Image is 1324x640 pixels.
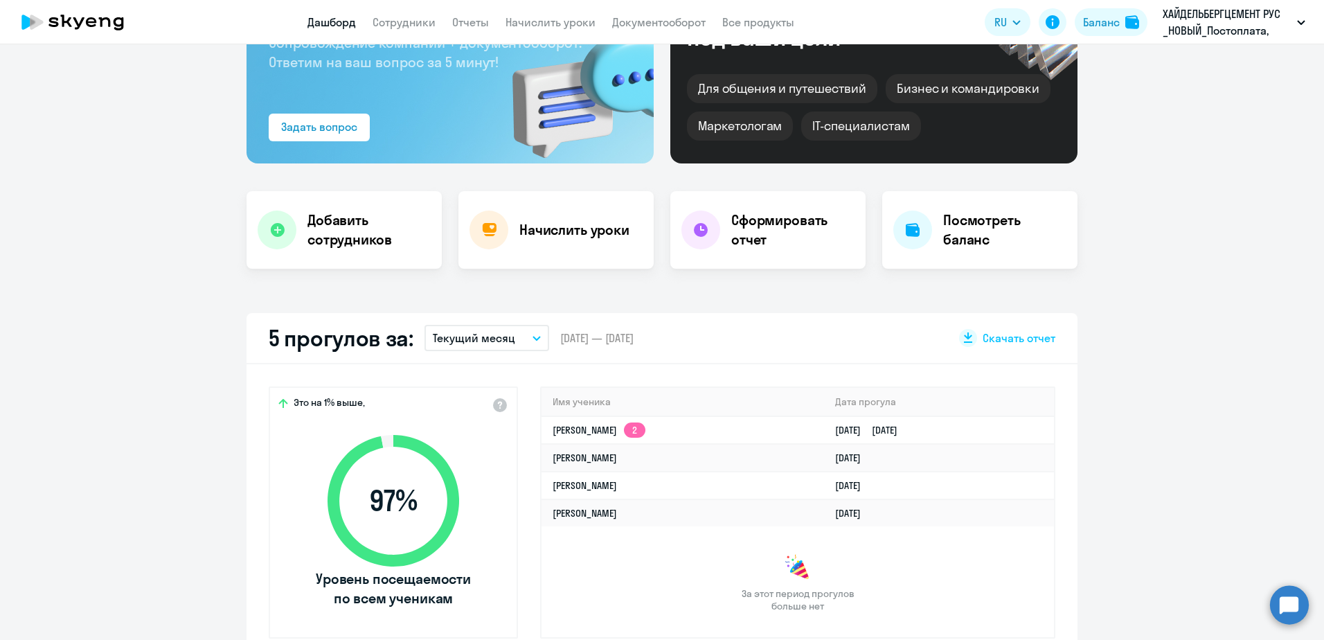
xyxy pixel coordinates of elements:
[433,330,515,346] p: Текущий месяц
[835,452,872,464] a: [DATE]
[886,74,1050,103] div: Бизнес и командировки
[784,554,812,582] img: congrats
[612,15,706,29] a: Документооборот
[307,211,431,249] h4: Добавить сотрудников
[731,211,855,249] h4: Сформировать отчет
[835,479,872,492] a: [DATE]
[835,507,872,519] a: [DATE]
[801,112,920,141] div: IT-специалистам
[492,8,654,163] img: bg-img
[983,330,1055,346] span: Скачать отчет
[269,324,413,352] h2: 5 прогулов за:
[424,325,549,351] button: Текущий месяц
[307,15,356,29] a: Дашборд
[985,8,1030,36] button: RU
[314,569,473,608] span: Уровень посещаемости по всем ученикам
[687,112,793,141] div: Маркетологам
[269,114,370,141] button: Задать вопрос
[553,452,617,464] a: [PERSON_NAME]
[943,211,1066,249] h4: Посмотреть баланс
[1156,6,1312,39] button: ХАЙДЕЛЬБЕРГЦЕМЕНТ РУС _НОВЫЙ_Постоплата, ХАЙДЕЛЬБЕРГЦЕМЕНТ РУС, ООО
[835,424,909,436] a: [DATE][DATE]
[519,220,629,240] h4: Начислить уроки
[740,587,856,612] span: За этот период прогулов больше нет
[553,424,645,436] a: [PERSON_NAME]2
[1075,8,1147,36] button: Балансbalance
[1163,6,1291,39] p: ХАЙДЕЛЬБЕРГЦЕМЕНТ РУС _НОВЫЙ_Постоплата, ХАЙДЕЛЬБЕРГЦЕМЕНТ РУС, ООО
[294,396,365,413] span: Это на 1% выше,
[314,484,473,517] span: 97 %
[553,507,617,519] a: [PERSON_NAME]
[722,15,794,29] a: Все продукты
[506,15,596,29] a: Начислить уроки
[452,15,489,29] a: Отчеты
[687,74,877,103] div: Для общения и путешествий
[687,2,924,49] div: Курсы английского под ваши цели
[553,479,617,492] a: [PERSON_NAME]
[994,14,1007,30] span: RU
[373,15,436,29] a: Сотрудники
[1083,14,1120,30] div: Баланс
[824,388,1054,416] th: Дата прогула
[1125,15,1139,29] img: balance
[624,423,645,438] app-skyeng-badge: 2
[281,118,357,135] div: Задать вопрос
[560,330,634,346] span: [DATE] — [DATE]
[542,388,824,416] th: Имя ученика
